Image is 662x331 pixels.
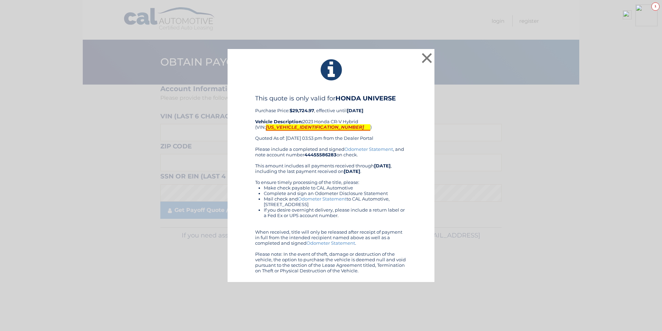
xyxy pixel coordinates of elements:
div: 1 [651,2,660,11]
li: If you desire overnight delivery, please include a return label or a Fed Ex or UPS account number. [264,207,407,218]
h4: This quote is only valid for [255,95,407,102]
li: Mail check and to CAL Automotive, [STREET_ADDRESS] [264,196,407,207]
div: Purchase Price: , effective until 2023 Honda CR-V Hybrid (VIN: ) Quoted As of: [DATE] 03:53 pm fr... [255,95,407,146]
b: HONDA UNIVERSE [335,95,396,102]
mark: [US_VEHICLE_IDENTIFICATION_NUMBER] [266,124,370,131]
b: $29,724.97 [290,108,314,113]
a: Odometer Statement [344,146,393,152]
b: [DATE] [344,168,360,174]
img: minimized-close.png [623,10,632,19]
b: [DATE] [347,108,363,113]
div: Please include a completed and signed , and note account number on check. This amount includes al... [255,146,407,273]
strong: Vehicle Description: [255,119,303,124]
b: 44455586283 [304,152,337,157]
li: Make check payable to CAL Automotive [264,185,407,191]
a: Odometer Statement [298,196,347,202]
button: × [420,51,434,65]
img: minimized-icon.png [635,4,658,26]
a: Odometer Statement [307,240,355,246]
li: Complete and sign an Odometer Disclosure Statement [264,191,407,196]
b: [DATE] [374,163,391,168]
